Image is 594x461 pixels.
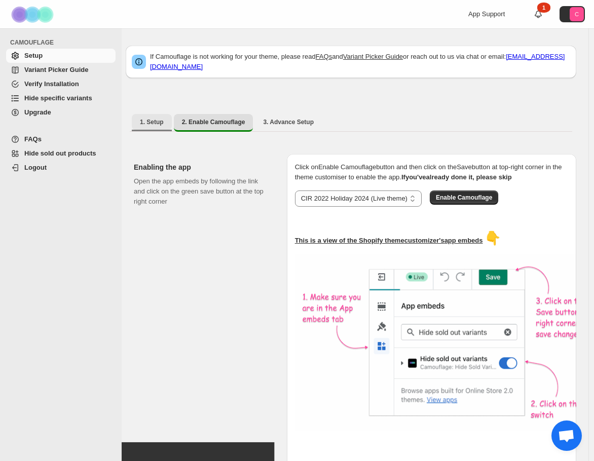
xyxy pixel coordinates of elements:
p: Click on Enable Camouflage button and then click on the Save button at top-right corner in the th... [295,162,568,182]
span: Hide specific variants [24,94,92,102]
a: Open chat [551,420,582,451]
a: Hide sold out products [6,146,116,161]
p: If Camouflage is not working for your theme, please read and or reach out to us via chat or email: [150,52,570,72]
text: C [575,11,579,17]
a: Setup [6,49,116,63]
b: If you've already done it, please skip [401,173,512,181]
a: Hide specific variants [6,91,116,105]
h2: Enabling the app [134,162,271,172]
a: Upgrade [6,105,116,120]
a: Variant Picker Guide [343,53,403,60]
span: FAQs [24,135,42,143]
span: 1. Setup [140,118,164,126]
span: Hide sold out products [24,149,96,157]
button: Avatar with initials C [560,6,585,22]
span: Enable Camouflage [436,194,492,202]
span: Variant Picker Guide [24,66,88,73]
a: FAQs [316,53,332,60]
img: Camouflage [8,1,59,28]
a: Enable Camouflage [430,194,498,201]
span: Upgrade [24,108,51,116]
span: Setup [24,52,43,59]
div: 1 [537,3,550,13]
button: Enable Camouflage [430,190,498,205]
a: Variant Picker Guide [6,63,116,77]
span: Logout [24,164,47,171]
span: Avatar with initials C [570,7,584,21]
a: Logout [6,161,116,175]
span: 3. Advance Setup [263,118,314,126]
a: FAQs [6,132,116,146]
span: CAMOUFLAGE [10,39,117,47]
span: 👇 [485,230,501,246]
span: 2. Enable Camouflage [182,118,245,126]
span: Verify Installation [24,80,79,88]
u: This is a view of the Shopify theme customizer's app embeds [295,237,483,244]
a: 1 [533,9,543,19]
span: App Support [468,10,505,18]
a: Verify Installation [6,77,116,91]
